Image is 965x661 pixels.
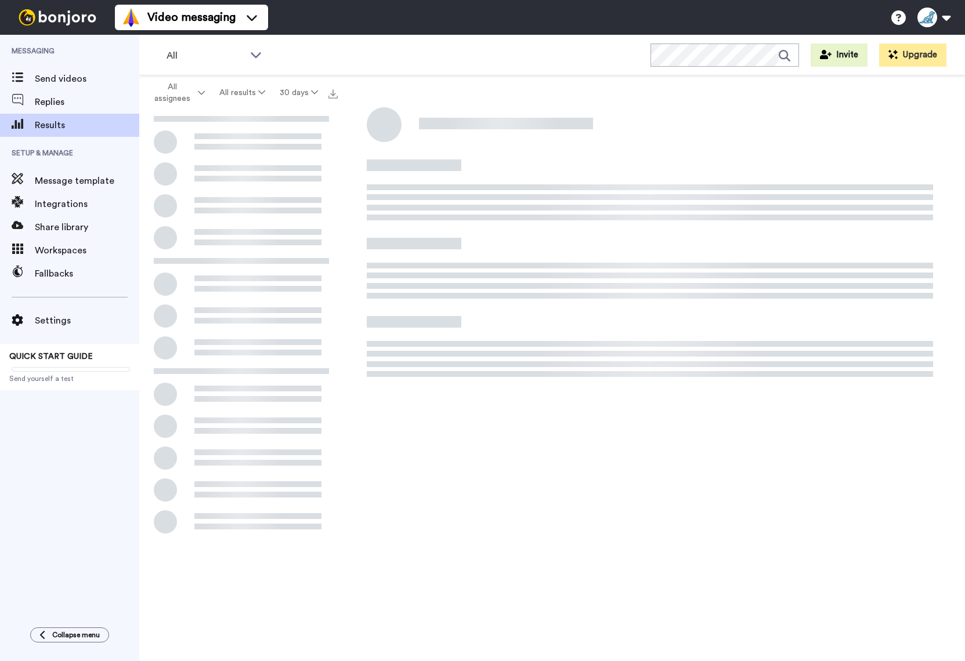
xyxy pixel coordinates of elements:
button: Collapse menu [30,627,109,642]
img: export.svg [328,89,338,99]
button: All results [212,82,273,103]
span: Replies [35,95,139,109]
button: Upgrade [879,43,946,67]
span: Video messaging [147,9,236,26]
button: Export all results that match these filters now. [325,84,341,101]
span: Settings [35,314,139,328]
img: vm-color.svg [122,8,140,27]
span: Workspaces [35,244,139,257]
span: Results [35,118,139,132]
span: QUICK START GUIDE [9,353,93,361]
button: All assignees [142,77,212,109]
button: Invite [811,43,868,67]
img: bj-logo-header-white.svg [14,9,101,26]
span: Message template [35,174,139,188]
button: 30 days [272,82,325,103]
span: Send videos [35,72,139,86]
span: All [167,49,244,63]
span: Collapse menu [52,630,100,640]
span: Integrations [35,197,139,211]
span: All assignees [149,81,196,104]
span: Send yourself a test [9,374,130,383]
span: Fallbacks [35,267,139,281]
span: Share library [35,220,139,234]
